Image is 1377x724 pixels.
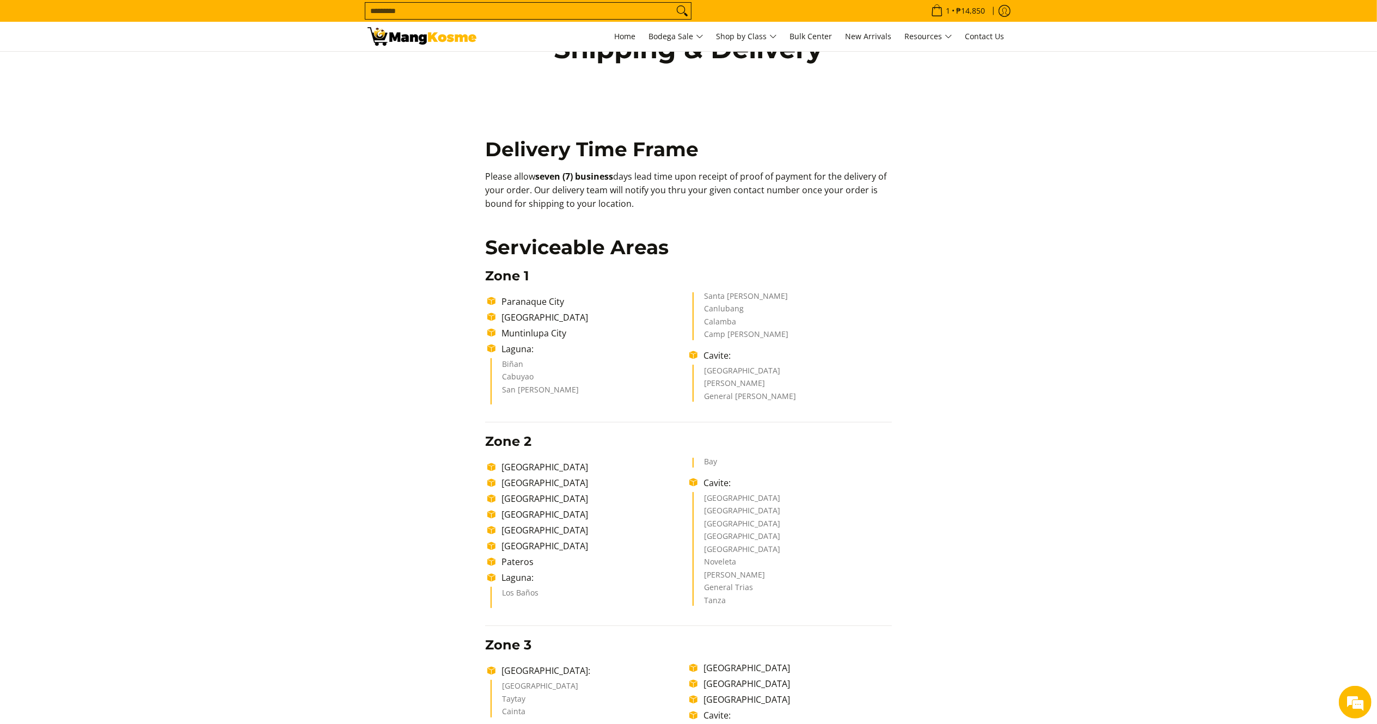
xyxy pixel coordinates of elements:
li: [GEOGRAPHIC_DATA] [704,520,881,533]
li: General [PERSON_NAME] [704,392,881,402]
li: Cavite: [698,476,891,489]
li: [GEOGRAPHIC_DATA] [698,677,891,690]
h3: Zone 2 [485,433,892,450]
span: New Arrivals [846,31,892,41]
div: Chat with us now [57,61,183,75]
li: [GEOGRAPHIC_DATA] [698,693,891,706]
li: Camp [PERSON_NAME] [704,330,881,340]
li: Santa [PERSON_NAME] [704,292,881,305]
a: Home [609,22,641,51]
li: [GEOGRAPHIC_DATA] [496,539,689,553]
li: [GEOGRAPHIC_DATA] [502,682,679,695]
span: ₱14,850 [955,7,987,15]
a: Bulk Center [785,22,838,51]
li: Muntinlupa City [496,327,689,340]
a: Shop by Class [711,22,782,51]
a: New Arrivals [840,22,897,51]
li: Pateros [496,555,689,568]
li: Canlubang [704,305,881,318]
span: Paranaque City [501,296,564,308]
li: Cavite: [698,709,891,722]
li: Los Baños [502,589,679,602]
li: [GEOGRAPHIC_DATA] [704,367,881,380]
button: Search [674,3,691,19]
span: Shop by Class [717,30,777,44]
nav: Main Menu [487,22,1010,51]
h3: Zone 3 [485,637,892,653]
li: Cainta [502,708,679,717]
h3: Zone 1 [485,268,892,284]
span: We're online! [63,137,150,247]
textarea: Type your message and hit 'Enter' [5,297,207,335]
li: [GEOGRAPHIC_DATA] [496,524,689,537]
li: Calamba [704,318,881,331]
span: Contact Us [965,31,1005,41]
li: Taytay [502,695,679,708]
h2: Serviceable Areas [485,235,892,260]
span: Resources [905,30,952,44]
li: [GEOGRAPHIC_DATA] [704,507,881,520]
li: [GEOGRAPHIC_DATA] [496,492,689,505]
li: General Trias [704,584,881,597]
li: [GEOGRAPHIC_DATA]: [496,664,689,677]
li: Cabuyao [502,373,679,386]
div: Minimize live chat window [179,5,205,32]
li: [GEOGRAPHIC_DATA] [698,661,891,674]
li: Biñan [502,360,679,373]
a: Contact Us [960,22,1010,51]
li: San [PERSON_NAME] [502,386,679,399]
a: Bodega Sale [644,22,709,51]
img: Shipping &amp; Delivery Page l Mang Kosme: Home Appliances Warehouse Sale! [368,27,476,46]
li: [GEOGRAPHIC_DATA] [704,545,881,559]
li: [GEOGRAPHIC_DATA] [496,461,689,474]
span: Bulk Center [790,31,833,41]
li: Tanza [704,597,881,606]
li: [GEOGRAPHIC_DATA] [704,494,881,507]
li: [GEOGRAPHIC_DATA] [496,311,689,324]
a: Resources [899,22,958,51]
span: Bodega Sale [649,30,703,44]
li: [GEOGRAPHIC_DATA] [704,532,881,545]
li: Bay [704,458,881,468]
span: Home [615,31,636,41]
li: Cavite: [698,349,891,362]
li: Noveleta [704,558,881,571]
b: seven (7) business [535,170,613,182]
span: 1 [945,7,952,15]
li: [PERSON_NAME] [704,379,881,392]
li: [PERSON_NAME] [704,571,881,584]
span: • [928,5,989,17]
li: [GEOGRAPHIC_DATA] [496,508,689,521]
p: Please allow days lead time upon receipt of proof of payment for the delivery of your order. Our ... [485,170,892,221]
h2: Delivery Time Frame [485,137,892,162]
li: [GEOGRAPHIC_DATA] [496,476,689,489]
li: Laguna: [496,342,689,355]
li: Laguna: [496,571,689,584]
